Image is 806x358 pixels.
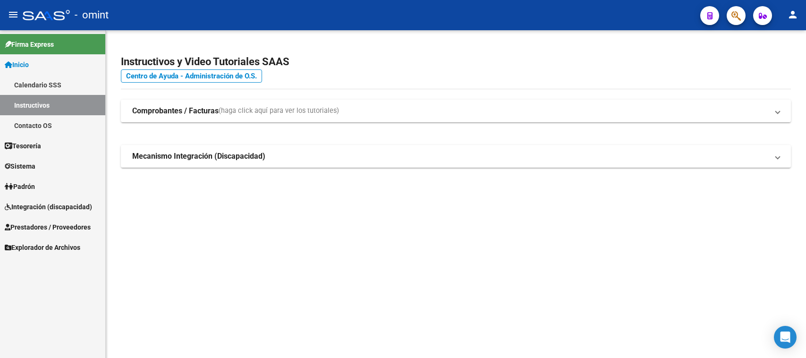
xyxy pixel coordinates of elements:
span: (haga click aquí para ver los tutoriales) [219,106,339,116]
mat-expansion-panel-header: Mecanismo Integración (Discapacidad) [121,145,791,168]
strong: Comprobantes / Facturas [132,106,219,116]
span: Firma Express [5,39,54,50]
mat-icon: menu [8,9,19,20]
mat-icon: person [787,9,798,20]
span: Explorador de Archivos [5,242,80,253]
h2: Instructivos y Video Tutoriales SAAS [121,53,791,71]
mat-expansion-panel-header: Comprobantes / Facturas(haga click aquí para ver los tutoriales) [121,100,791,122]
strong: Mecanismo Integración (Discapacidad) [132,151,265,162]
span: Padrón [5,181,35,192]
span: Sistema [5,161,35,171]
div: Open Intercom Messenger [774,326,797,349]
span: Inicio [5,60,29,70]
a: Centro de Ayuda - Administración de O.S. [121,69,262,83]
span: Tesorería [5,141,41,151]
span: Integración (discapacidad) [5,202,92,212]
span: - omint [75,5,109,26]
span: Prestadores / Proveedores [5,222,91,232]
